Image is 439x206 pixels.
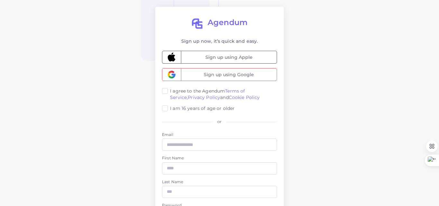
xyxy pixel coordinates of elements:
[208,18,247,27] h2: Agendum
[170,88,277,101] label: I agree to the Agendum and
[162,68,277,81] button: Sign up using Google
[162,39,277,44] h4: Sign up now, it’s quick and easy.
[162,179,277,184] label: Last Name
[162,51,277,64] button: Sign up using Apple
[170,88,245,100] a: Terms of Service,
[181,68,277,81] span: Sign up using Google
[181,51,277,63] span: Sign up using Apple
[188,94,220,100] a: Privacy Policy
[213,119,226,125] div: or
[162,132,277,137] label: Email
[170,105,235,112] label: I am 16 years of age or older
[229,94,260,100] a: Cookie Policy
[162,18,277,30] a: Agendum
[162,155,277,161] label: First Name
